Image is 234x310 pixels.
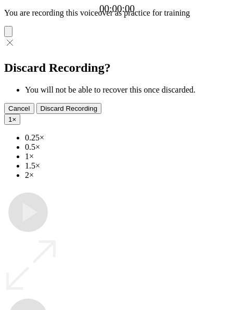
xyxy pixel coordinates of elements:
button: 1× [4,114,20,125]
li: 0.5× [25,143,230,152]
li: 1.5× [25,161,230,171]
button: Discard Recording [36,103,102,114]
li: 0.25× [25,133,230,143]
a: 00:00:00 [99,3,135,15]
li: 1× [25,152,230,161]
li: You will not be able to recover this once discarded. [25,85,230,95]
span: 1 [8,115,12,123]
li: 2× [25,171,230,180]
p: You are recording this voiceover as practice for training [4,8,230,18]
h2: Discard Recording? [4,61,230,75]
button: Cancel [4,103,34,114]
